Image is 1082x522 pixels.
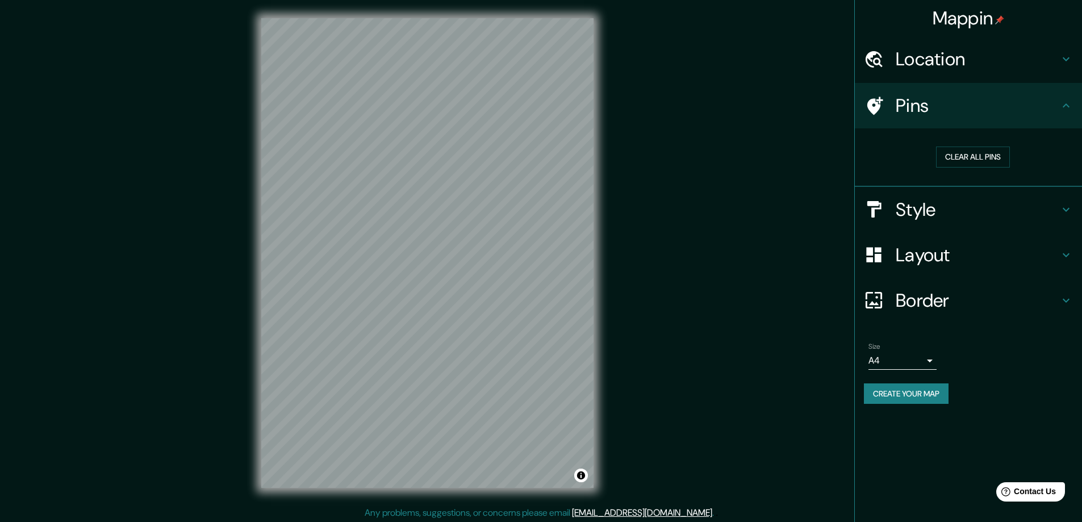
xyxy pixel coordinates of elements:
a: [EMAIL_ADDRESS][DOMAIN_NAME] [572,507,712,519]
label: Size [868,341,880,351]
h4: Style [896,198,1059,221]
canvas: Map [261,18,594,488]
p: Any problems, suggestions, or concerns please email . [365,506,714,520]
h4: Location [896,48,1059,70]
div: Style [855,187,1082,232]
button: Clear all pins [936,147,1010,168]
h4: Layout [896,244,1059,266]
button: Create your map [864,383,949,404]
div: Pins [855,83,1082,128]
button: Toggle attribution [574,469,588,482]
div: Layout [855,232,1082,278]
div: . [714,506,716,520]
img: pin-icon.png [995,15,1004,24]
div: A4 [868,352,937,370]
h4: Pins [896,94,1059,117]
h4: Mappin [933,7,1005,30]
div: Border [855,278,1082,323]
div: . [716,506,718,520]
h4: Border [896,289,1059,312]
iframe: Help widget launcher [981,478,1070,510]
div: Location [855,36,1082,82]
